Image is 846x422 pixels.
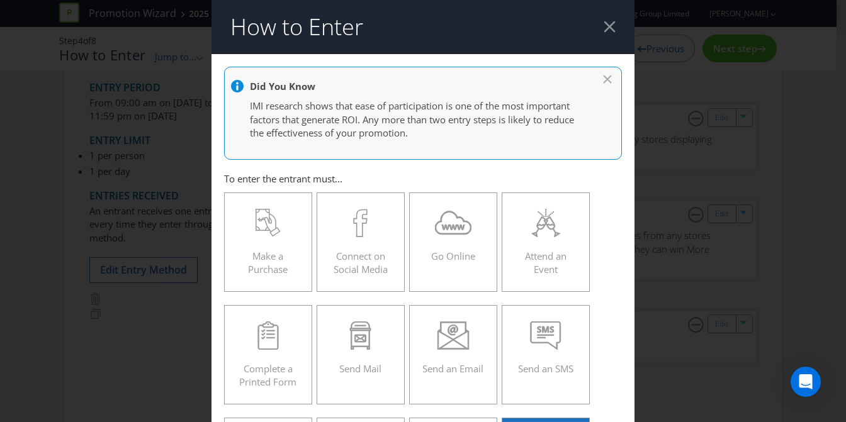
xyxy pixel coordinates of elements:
[431,250,475,262] span: Go Online
[518,362,573,375] span: Send an SMS
[339,362,381,375] span: Send Mail
[230,14,363,40] h2: How to Enter
[791,367,821,397] div: Open Intercom Messenger
[250,99,584,140] p: IMI research shows that ease of participation is one of the most important factors that generate ...
[248,250,288,275] span: Make a Purchase
[525,250,567,275] span: Attend an Event
[422,362,483,375] span: Send an Email
[224,172,342,185] span: To enter the entrant must...
[334,250,388,275] span: Connect on Social Media
[239,362,296,388] span: Complete a Printed Form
